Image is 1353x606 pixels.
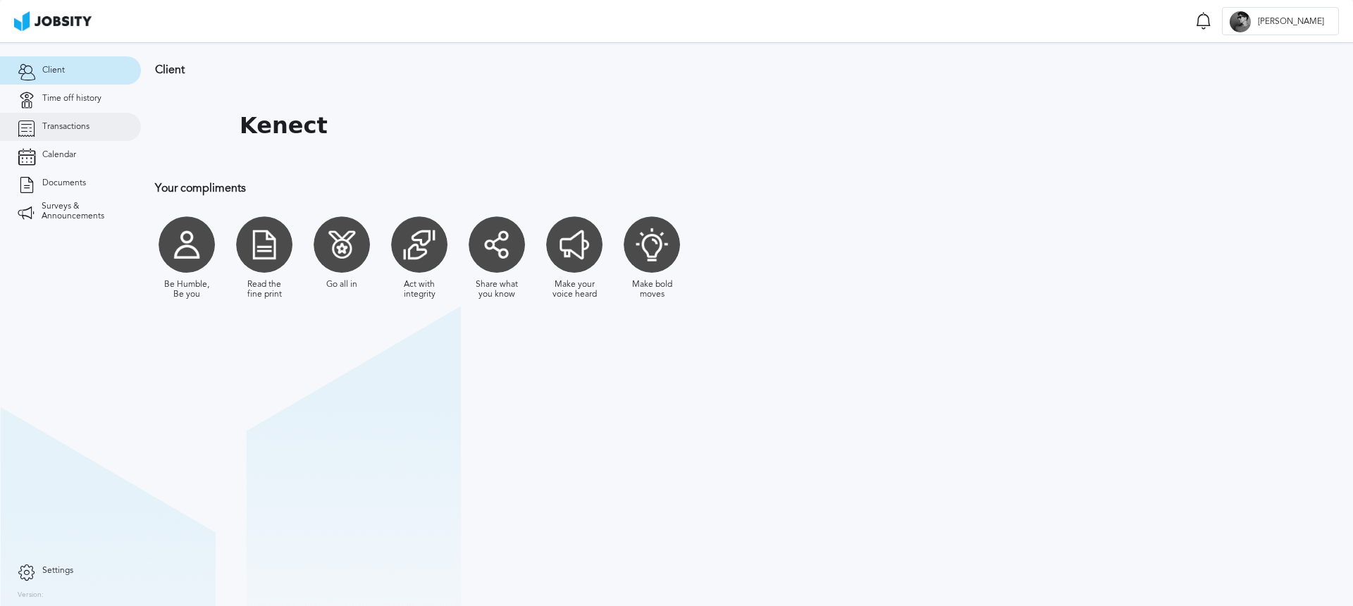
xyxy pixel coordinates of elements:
[42,202,123,221] span: Surveys & Announcements
[326,280,357,290] div: Go all in
[42,150,76,160] span: Calendar
[1251,17,1331,27] span: [PERSON_NAME]
[42,178,86,188] span: Documents
[155,63,920,76] h3: Client
[42,566,73,576] span: Settings
[42,122,89,132] span: Transactions
[42,66,65,75] span: Client
[1222,7,1339,35] button: R[PERSON_NAME]
[240,280,289,299] div: Read the fine print
[1230,11,1251,32] div: R
[550,280,599,299] div: Make your voice heard
[14,11,92,31] img: ab4bad089aa723f57921c736e9817d99.png
[155,182,920,194] h3: Your compliments
[162,280,211,299] div: Be Humble, Be you
[395,280,444,299] div: Act with integrity
[627,280,676,299] div: Make bold moves
[240,113,328,139] h1: Kenect
[18,591,44,600] label: Version:
[472,280,521,299] div: Share what you know
[42,94,101,104] span: Time off history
